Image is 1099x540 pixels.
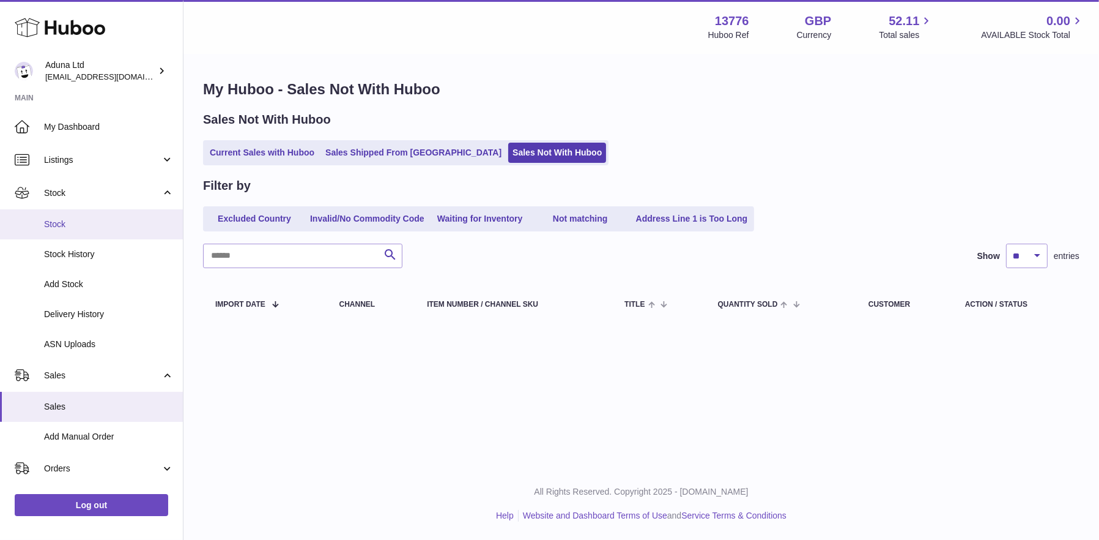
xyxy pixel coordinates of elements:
[1054,250,1079,262] span: entries
[45,59,155,83] div: Aduna Ltd
[1046,13,1070,29] span: 0.00
[44,249,174,260] span: Stock History
[868,301,941,309] div: Customer
[715,13,749,29] strong: 13776
[44,401,174,413] span: Sales
[708,29,749,41] div: Huboo Ref
[965,301,1067,309] div: Action / Status
[321,143,506,163] a: Sales Shipped From [GEOGRAPHIC_DATA]
[44,370,161,381] span: Sales
[339,301,403,309] div: Channel
[44,339,174,350] span: ASN Uploads
[889,13,919,29] span: 52.11
[306,209,429,229] a: Invalid/No Commodity Code
[203,178,251,194] h2: Filter by
[215,301,265,309] span: Import date
[15,62,33,80] img: foyin.fagbemi@aduna.com
[45,72,180,81] span: [EMAIL_ADDRESS][DOMAIN_NAME]
[718,301,778,309] span: Quantity Sold
[203,111,331,128] h2: Sales Not With Huboo
[879,13,933,41] a: 52.11 Total sales
[523,511,667,520] a: Website and Dashboard Terms of Use
[44,121,174,133] span: My Dashboard
[44,431,174,443] span: Add Manual Order
[193,486,1089,498] p: All Rights Reserved. Copyright 2025 - [DOMAIN_NAME]
[44,309,174,320] span: Delivery History
[981,13,1084,41] a: 0.00 AVAILABLE Stock Total
[797,29,832,41] div: Currency
[44,219,174,230] span: Stock
[205,209,303,229] a: Excluded Country
[431,209,529,229] a: Waiting for Inventory
[15,494,168,516] a: Log out
[624,301,645,309] span: Title
[44,154,161,166] span: Listings
[977,250,1000,262] label: Show
[981,29,1084,41] span: AVAILABLE Stock Total
[496,511,514,520] a: Help
[44,463,161,474] span: Orders
[531,209,629,229] a: Not matching
[44,279,174,290] span: Add Stock
[508,143,606,163] a: Sales Not With Huboo
[879,29,933,41] span: Total sales
[519,510,786,522] li: and
[203,80,1079,99] h1: My Huboo - Sales Not With Huboo
[805,13,831,29] strong: GBP
[427,301,600,309] div: Item Number / Channel SKU
[681,511,786,520] a: Service Terms & Conditions
[632,209,752,229] a: Address Line 1 is Too Long
[44,187,161,199] span: Stock
[205,143,319,163] a: Current Sales with Huboo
